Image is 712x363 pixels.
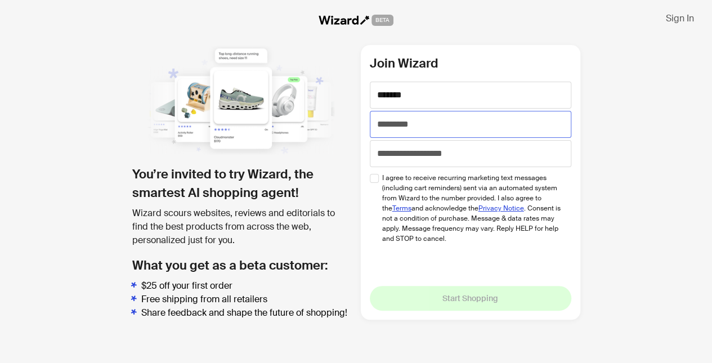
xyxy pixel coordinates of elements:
a: Terms [392,204,411,213]
a: Privacy Notice [478,204,524,213]
button: Sign In [657,9,703,27]
h1: You’re invited to try Wizard, the smartest AI shopping agent! [132,165,352,202]
span: Sign In [666,12,694,24]
li: Share feedback and shape the future of shopping! [141,306,352,320]
span: BETA [371,15,393,26]
span: I agree to receive recurring marketing text messages (including cart reminders) sent via an autom... [382,173,563,244]
h2: Join Wizard [370,54,571,73]
h2: What you get as a beta customer: [132,256,352,275]
div: Wizard scours websites, reviews and editorials to find the best products from across the web, per... [132,207,352,247]
button: Start Shopping [370,286,571,311]
li: $25 off your first order [141,279,352,293]
li: Free shipping from all retailers [141,293,352,306]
